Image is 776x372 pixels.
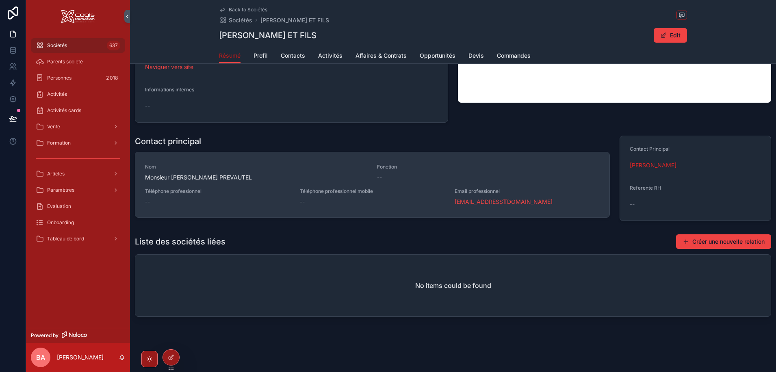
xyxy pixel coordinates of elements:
[145,63,193,70] a: Naviguer vers site
[31,332,59,339] span: Powered by
[31,38,125,53] a: Sociétés637
[497,48,531,65] a: Commandes
[145,164,367,170] span: Nom
[47,187,74,193] span: Paramètres
[47,219,74,226] span: Onboarding
[31,183,125,197] a: Paramètres
[26,328,130,343] a: Powered by
[31,71,125,85] a: Personnes2 018
[31,87,125,102] a: Activités
[630,200,635,208] span: --
[135,136,201,147] h1: Contact principal
[281,48,305,65] a: Contacts
[676,234,771,249] button: Créer une nouvelle relation
[31,215,125,230] a: Onboarding
[455,188,600,195] span: Email professionnel
[47,171,65,177] span: Articles
[300,188,445,195] span: Téléphone professionnel mobile
[415,281,491,290] h2: No items could be found
[219,52,241,60] span: Résumé
[497,52,531,60] span: Commandes
[377,173,382,182] span: --
[355,48,407,65] a: Affaires & Contrats
[420,48,455,65] a: Opportunités
[455,198,553,206] a: [EMAIL_ADDRESS][DOMAIN_NAME]
[47,123,60,130] span: Vente
[219,6,267,13] a: Back to Sociétés
[468,52,484,60] span: Devis
[420,52,455,60] span: Opportunités
[145,173,367,182] span: Monsieur [PERSON_NAME] PREVAUTEL
[104,73,120,83] div: 2 018
[654,28,687,43] button: Edit
[355,52,407,60] span: Affaires & Contrats
[36,353,45,362] span: BA
[145,102,150,110] span: --
[26,32,130,257] div: scrollable content
[318,52,342,60] span: Activités
[47,91,67,97] span: Activités
[318,48,342,65] a: Activités
[61,10,95,23] img: App logo
[135,152,609,217] a: NomMonsieur [PERSON_NAME] PREVAUTELFonction--Téléphone professionnel--Téléphone professionnel mob...
[47,58,83,65] span: Parents société
[57,353,104,361] p: [PERSON_NAME]
[47,236,84,242] span: Tableau de bord
[630,161,676,169] a: [PERSON_NAME]
[229,16,252,24] span: Sociétés
[260,16,329,24] a: [PERSON_NAME] ET FILS
[219,16,252,24] a: Sociétés
[31,136,125,150] a: Formation
[468,48,484,65] a: Devis
[47,140,71,146] span: Formation
[281,52,305,60] span: Contacts
[31,103,125,118] a: Activités cards
[31,167,125,181] a: Articles
[145,188,290,195] span: Téléphone professionnel
[47,107,81,114] span: Activités cards
[219,48,241,64] a: Résumé
[145,198,150,206] span: --
[31,54,125,69] a: Parents société
[219,30,316,41] h1: [PERSON_NAME] ET FILS
[47,203,71,210] span: Evaluation
[31,119,125,134] a: Vente
[47,42,67,49] span: Sociétés
[254,52,268,60] span: Profil
[377,164,599,170] span: Fonction
[31,231,125,246] a: Tableau de bord
[145,87,194,93] span: Informations internes
[630,146,670,152] span: Contact Principal
[47,75,72,81] span: Personnes
[300,198,305,206] span: --
[630,185,661,191] span: Referente RH
[31,199,125,214] a: Evaluation
[229,6,267,13] span: Back to Sociétés
[135,236,225,247] h1: Liste des sociétés liées
[254,48,268,65] a: Profil
[107,41,120,50] div: 637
